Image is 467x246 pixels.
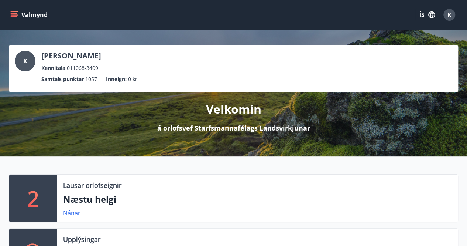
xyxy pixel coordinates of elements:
span: 1057 [85,75,97,83]
p: Lausar orlofseignir [63,181,121,190]
p: Velkomin [206,101,261,117]
span: 0 kr. [128,75,139,83]
button: ÍS [415,8,439,21]
p: Upplýsingar [63,235,100,244]
p: Kennitala [41,64,65,72]
p: [PERSON_NAME] [41,51,101,61]
p: Samtals punktar [41,75,84,83]
span: 011068-3409 [67,64,98,72]
a: Nánar [63,209,80,217]
p: Næstu helgi [63,193,452,206]
p: 2 [27,184,39,212]
button: menu [9,8,51,21]
p: Inneign : [106,75,127,83]
span: K [23,57,27,65]
span: K [447,11,451,19]
button: K [440,6,458,24]
p: á orlofsvef Starfsmannafélags Landsvirkjunar [157,123,310,133]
